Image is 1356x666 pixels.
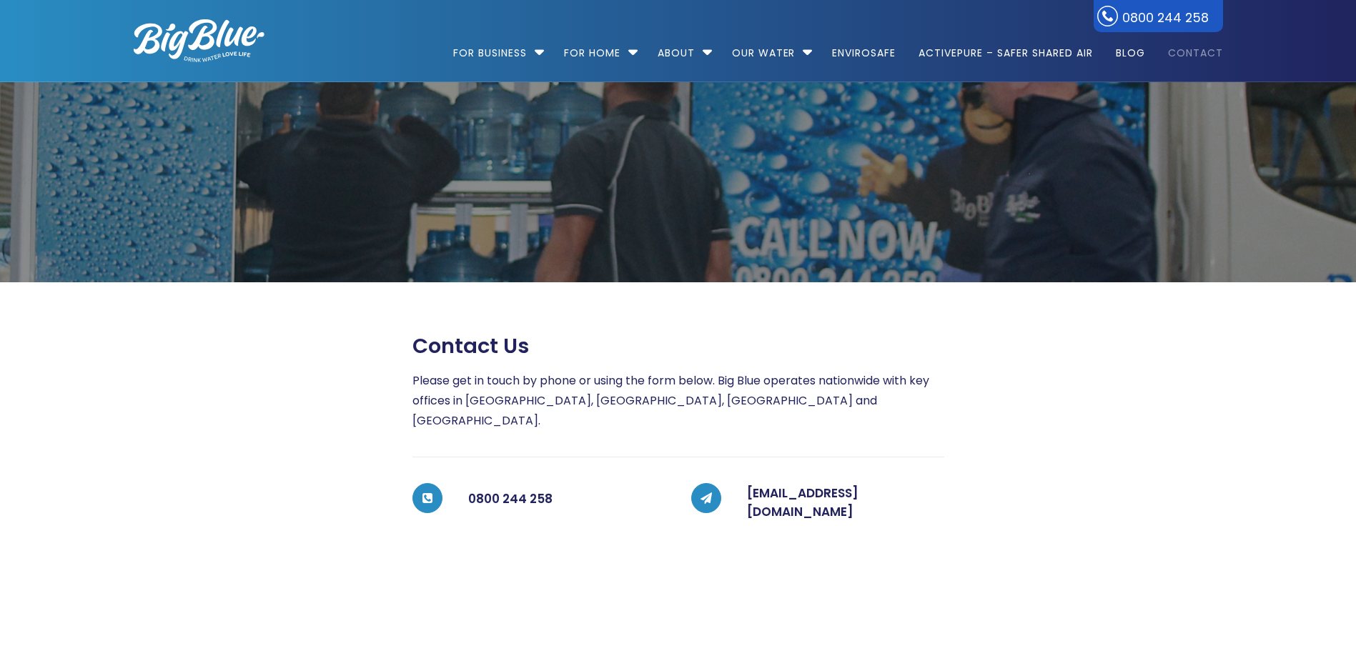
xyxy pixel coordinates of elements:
[412,334,529,359] span: Contact us
[412,371,944,431] p: Please get in touch by phone or using the form below. Big Blue operates nationwide with key offic...
[134,19,264,62] img: logo
[468,484,665,513] h5: 0800 244 258
[412,548,944,655] iframe: Web Forms
[747,484,858,520] a: [EMAIL_ADDRESS][DOMAIN_NAME]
